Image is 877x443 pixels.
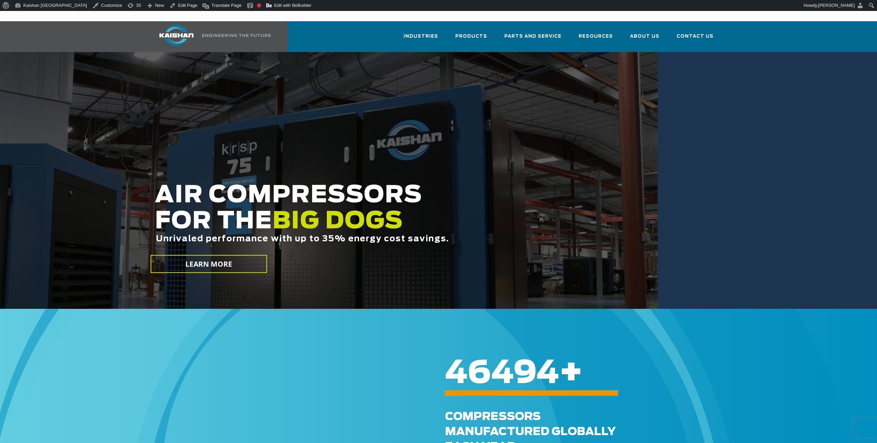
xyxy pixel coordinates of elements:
[677,33,714,40] span: Contact Us
[151,25,202,46] img: kaishan logo
[677,27,714,51] a: Contact Us
[404,33,438,40] span: Industries
[185,259,233,269] span: LEARN MORE
[630,33,659,40] span: About Us
[272,210,403,233] span: BIG DOGS
[579,27,613,51] a: Resources
[151,255,267,273] a: LEARN MORE
[257,3,261,8] div: Focus keyphrase not set
[445,358,559,389] span: 46494
[818,3,855,8] span: [PERSON_NAME]
[579,33,613,40] span: Resources
[630,27,659,51] a: About Us
[155,182,626,265] h2: AIR COMPRESSORS FOR THE
[202,34,271,37] img: Engineering the future
[156,235,449,243] span: Unrivaled performance with up to 35% energy cost savings.
[455,27,487,51] a: Products
[404,27,438,51] a: Industries
[504,27,561,51] a: Parts and Service
[504,33,561,40] span: Parts and Service
[445,369,842,378] h6: +
[455,33,487,40] span: Products
[151,21,272,52] a: Kaishan USA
